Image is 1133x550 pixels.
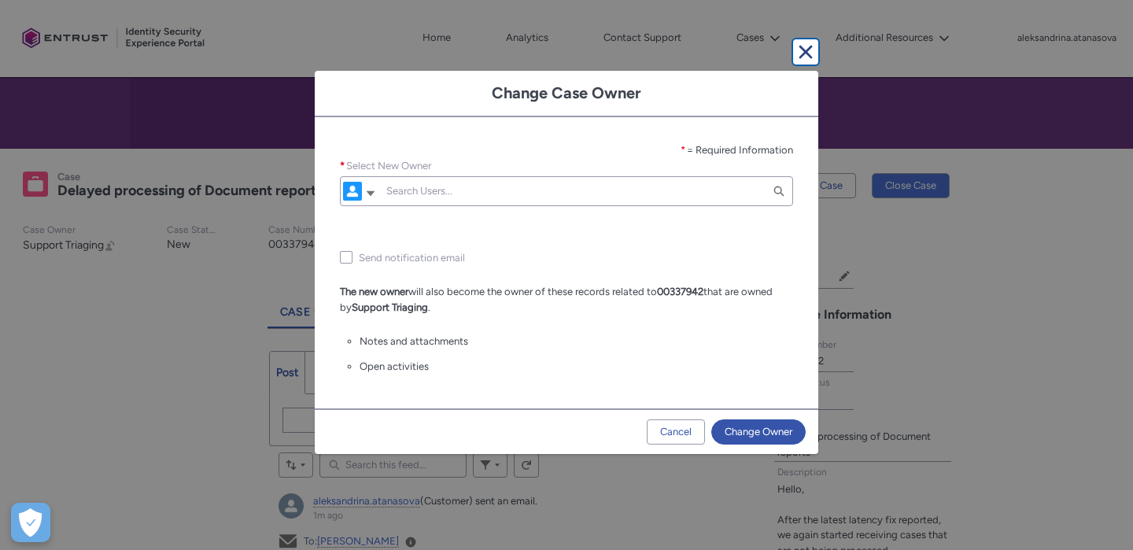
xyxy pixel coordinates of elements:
li: Notes and attachments [360,334,773,349]
iframe: Qualified Messenger [1061,478,1133,550]
h1: Change Case Owner [327,83,806,103]
input: Search Users [377,177,773,205]
span: Send notification email [359,252,465,264]
li: Open activities [360,359,773,375]
div: = Required Information [340,142,793,158]
div: Cookie Preferences [11,503,50,542]
span: required [340,158,346,174]
button: Open Preferences [11,503,50,542]
div: will also become the owner of these records related to that are owned by . [340,284,793,315]
span: 00337942 [657,286,703,297]
button: Cancel [647,419,705,445]
button: Change Owner [711,419,806,445]
abbr: required [681,144,685,156]
span: Select New Owner [346,160,431,172]
a: Select New Owner—Current Selection: Users, Pick an object [342,181,377,201]
button: Cancel and close [793,39,818,65]
span: The new owner [340,286,408,297]
img: Users [343,182,362,201]
span: Support Triaging [352,301,428,313]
